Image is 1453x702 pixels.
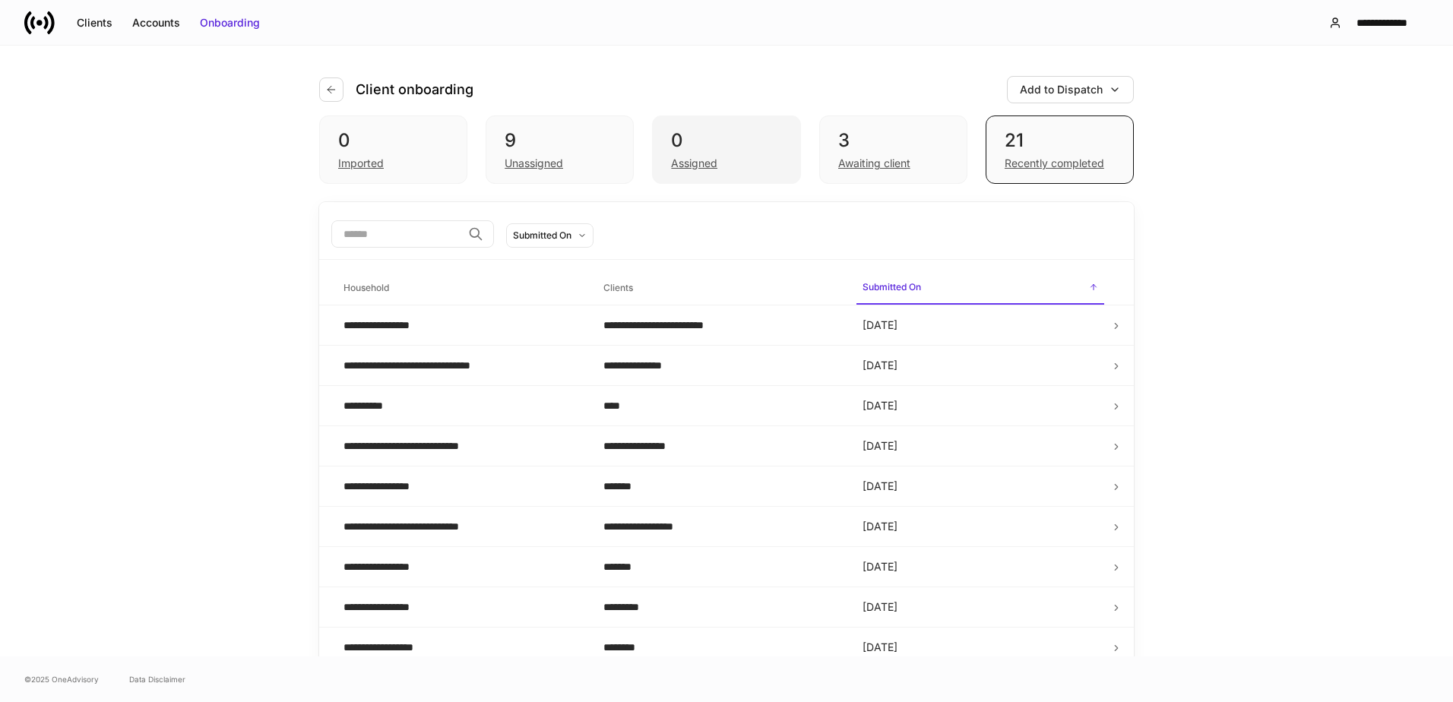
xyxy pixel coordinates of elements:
div: 0 [338,128,448,153]
div: 21Recently completed [986,115,1134,184]
span: Household [337,273,585,304]
button: Submitted On [506,223,594,248]
div: Awaiting client [838,156,910,171]
div: 3 [838,128,948,153]
div: Clients [77,15,112,30]
div: 0Assigned [652,115,800,184]
td: [DATE] [850,507,1110,547]
td: [DATE] [850,466,1110,507]
a: Data Disclaimer [129,673,185,685]
h6: Clients [603,280,633,295]
div: 9 [505,128,615,153]
td: [DATE] [850,547,1110,587]
div: Submitted On [513,228,571,242]
h6: Submitted On [863,280,921,294]
td: [DATE] [850,386,1110,426]
td: [DATE] [850,587,1110,628]
div: 21 [1005,128,1115,153]
td: [DATE] [850,426,1110,466]
div: 0 [671,128,781,153]
span: © 2025 OneAdvisory [24,673,99,685]
div: 3Awaiting client [819,115,967,184]
h6: Household [343,280,389,295]
button: Clients [67,11,122,35]
td: [DATE] [850,305,1110,346]
td: [DATE] [850,346,1110,386]
button: Add to Dispatch [1007,76,1134,103]
div: Onboarding [200,15,260,30]
span: Submitted On [856,272,1104,305]
span: Clients [597,273,845,304]
button: Accounts [122,11,190,35]
div: Assigned [671,156,717,171]
div: Accounts [132,15,180,30]
div: Add to Dispatch [1020,82,1103,97]
button: Onboarding [190,11,270,35]
div: 0Imported [319,115,467,184]
div: Imported [338,156,384,171]
div: 9Unassigned [486,115,634,184]
div: Recently completed [1005,156,1104,171]
td: [DATE] [850,628,1110,668]
div: Unassigned [505,156,563,171]
h4: Client onboarding [356,81,473,99]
